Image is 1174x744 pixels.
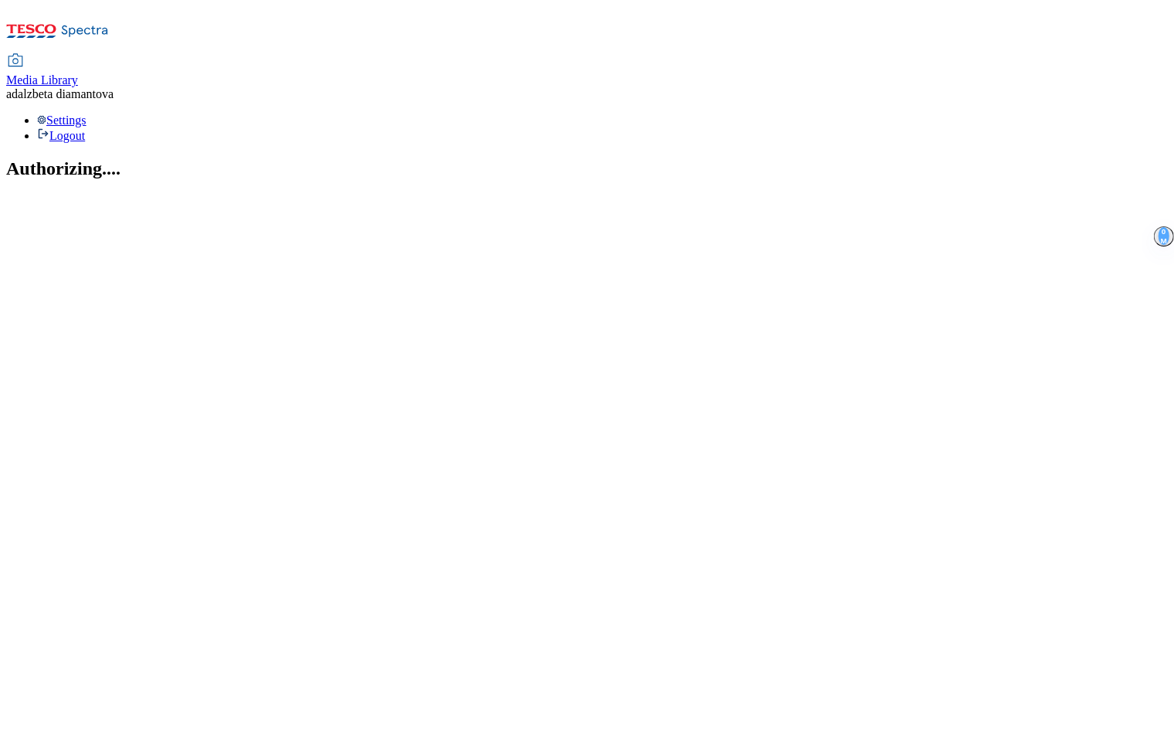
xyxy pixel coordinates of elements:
a: Logout [37,129,85,142]
a: Media Library [6,55,78,87]
span: alzbeta diamantova [18,87,114,100]
span: ad [6,87,18,100]
span: Media Library [6,73,78,87]
a: Settings [37,114,87,127]
h2: Authorizing.... [6,158,1168,179]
